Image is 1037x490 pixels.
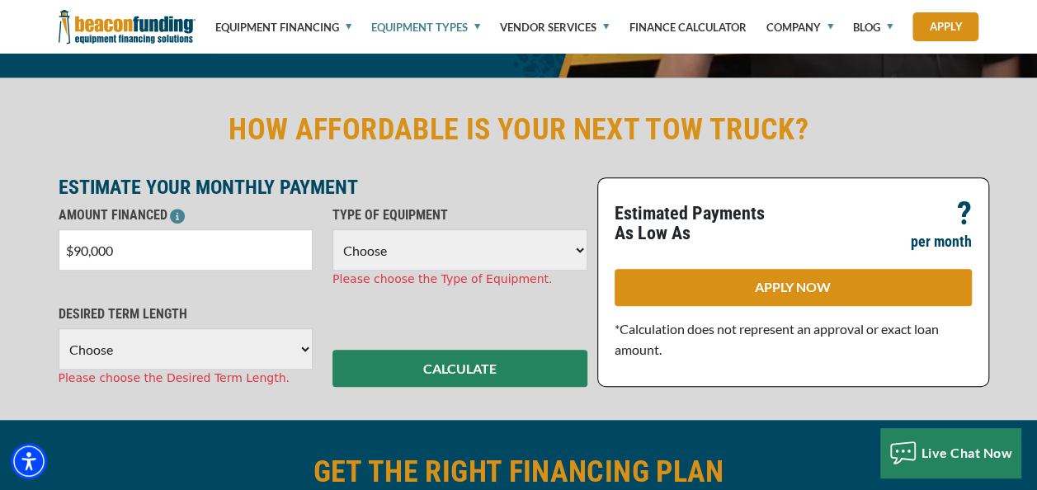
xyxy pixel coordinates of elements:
[957,204,972,224] p: ?
[332,205,587,225] p: TYPE OF EQUIPMENT
[912,12,978,41] a: Apply
[615,204,784,243] p: Estimated Payments As Low As
[59,177,587,197] p: ESTIMATE YOUR MONTHLY PAYMENT
[59,304,313,324] p: DESIRED TERM LENGTH
[332,271,587,288] div: Please choose the Type of Equipment.
[59,370,313,387] div: Please choose the Desired Term Length.
[911,232,972,252] p: per month
[615,269,972,306] a: APPLY NOW
[615,321,939,357] span: *Calculation does not represent an approval or exact loan amount.
[922,445,1013,460] span: Live Chat Now
[59,229,313,271] input: $
[59,111,979,148] h2: HOW AFFORDABLE IS YOUR NEXT TOW TRUCK?
[11,443,47,479] div: Accessibility Menu
[880,428,1021,478] button: Live Chat Now
[332,350,587,387] button: CALCULATE
[59,205,313,225] p: AMOUNT FINANCED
